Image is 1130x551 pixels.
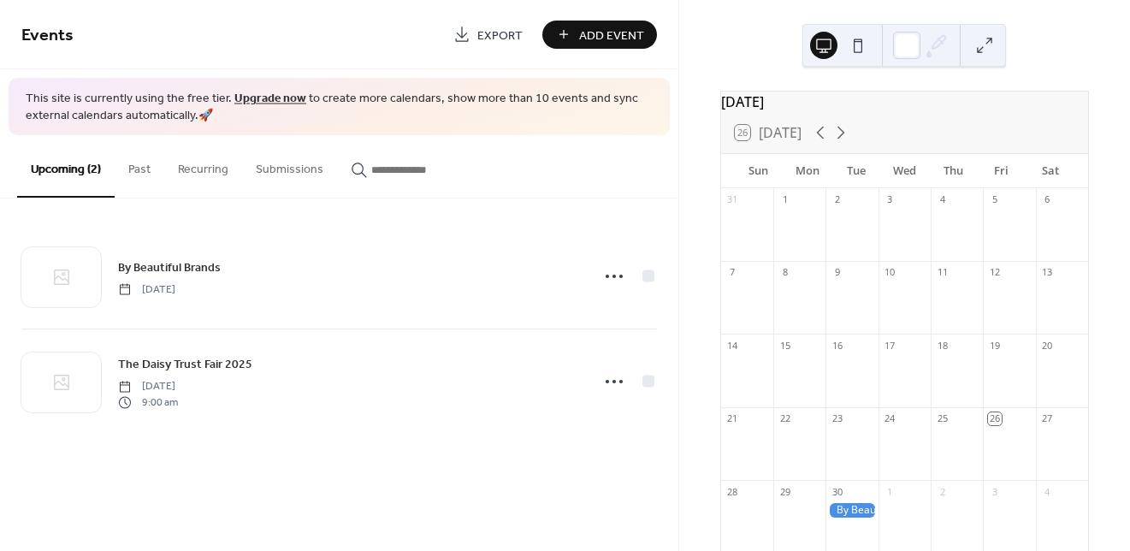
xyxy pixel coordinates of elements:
[164,135,242,196] button: Recurring
[783,154,831,188] div: Mon
[880,154,929,188] div: Wed
[988,339,1001,352] div: 19
[831,339,843,352] div: 16
[1041,339,1054,352] div: 20
[884,266,896,279] div: 10
[778,266,791,279] div: 8
[831,154,880,188] div: Tue
[1041,485,1054,498] div: 4
[726,485,739,498] div: 28
[726,193,739,206] div: 31
[579,27,644,44] span: Add Event
[825,503,878,518] div: By Beautiful Brands
[26,91,653,124] span: This site is currently using the free tier. to create more calendars, show more than 10 events an...
[884,339,896,352] div: 17
[118,356,252,374] span: The Daisy Trust Fair 2025
[778,485,791,498] div: 29
[1026,154,1074,188] div: Sat
[936,485,949,498] div: 2
[936,193,949,206] div: 4
[884,412,896,425] div: 24
[936,339,949,352] div: 18
[721,92,1088,112] div: [DATE]
[988,193,1001,206] div: 5
[21,19,74,52] span: Events
[884,485,896,498] div: 1
[778,339,791,352] div: 15
[831,266,843,279] div: 9
[118,258,221,277] a: By Beautiful Brands
[735,154,784,188] div: Sun
[831,193,843,206] div: 2
[988,485,1001,498] div: 3
[778,193,791,206] div: 1
[831,412,843,425] div: 23
[988,266,1001,279] div: 12
[936,412,949,425] div: 25
[831,485,843,498] div: 30
[477,27,523,44] span: Export
[234,87,306,110] a: Upgrade now
[1041,412,1054,425] div: 27
[778,412,791,425] div: 22
[242,135,337,196] button: Submissions
[726,339,739,352] div: 14
[726,412,739,425] div: 21
[118,258,221,276] span: By Beautiful Brands
[936,266,949,279] div: 11
[977,154,1026,188] div: Fri
[726,266,739,279] div: 7
[1041,193,1054,206] div: 6
[441,21,535,49] a: Export
[115,135,164,196] button: Past
[118,394,178,410] span: 9:00 am
[118,281,175,297] span: [DATE]
[17,135,115,198] button: Upcoming (2)
[929,154,978,188] div: Thu
[118,379,178,394] span: [DATE]
[542,21,657,49] button: Add Event
[988,412,1001,425] div: 26
[118,354,252,374] a: The Daisy Trust Fair 2025
[884,193,896,206] div: 3
[1041,266,1054,279] div: 13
